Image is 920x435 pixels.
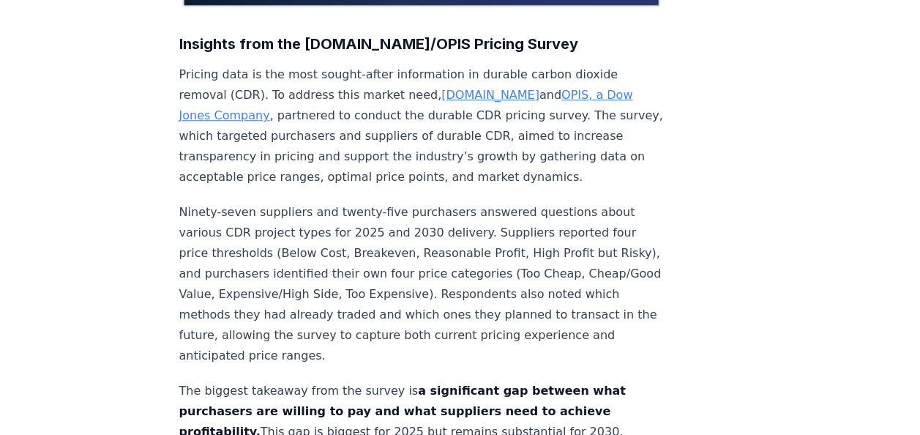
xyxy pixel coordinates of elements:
[441,88,539,102] a: [DOMAIN_NAME]
[179,202,664,366] p: Ninety-seven suppliers and twenty-five purchasers answered questions about various CDR project ty...
[179,64,664,187] p: Pricing data is the most sought-after information in durable carbon dioxide removal (CDR). To add...
[179,35,578,53] strong: Insights from the [DOMAIN_NAME]/OPIS Pricing Survey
